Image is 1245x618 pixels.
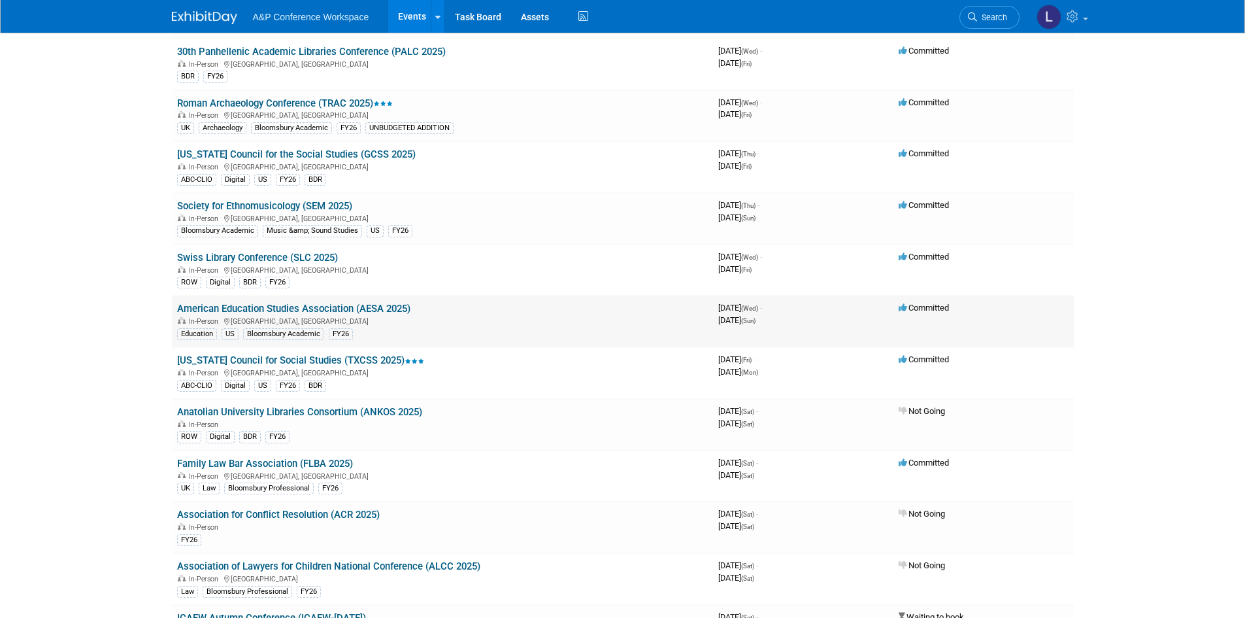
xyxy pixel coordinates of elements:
span: In-Person [189,60,222,69]
a: Society for Ethnomusicology (SEM 2025) [177,200,352,212]
div: [GEOGRAPHIC_DATA], [GEOGRAPHIC_DATA] [177,264,708,275]
img: In-Person Event [178,215,186,221]
a: Association for Conflict Resolution (ACR 2025) [177,509,380,521]
span: - [760,303,762,313]
span: Search [977,12,1007,22]
span: (Wed) [741,48,758,55]
span: [DATE] [718,560,758,570]
span: [DATE] [718,264,752,274]
span: In-Person [189,215,222,223]
span: (Mon) [741,369,758,376]
span: [DATE] [718,573,754,583]
div: Law [199,483,220,494]
div: [GEOGRAPHIC_DATA] [177,573,708,583]
span: In-Person [189,317,222,326]
span: In-Person [189,111,222,120]
span: (Sat) [741,460,754,467]
img: In-Person Event [178,421,186,427]
span: [DATE] [718,161,752,171]
div: UK [177,122,194,134]
div: [GEOGRAPHIC_DATA], [GEOGRAPHIC_DATA] [177,367,708,377]
div: Education [177,328,217,340]
div: BDR [177,71,199,82]
div: Bloomsbury Professional [224,483,314,494]
div: FY26 [388,225,412,237]
span: Not Going [899,560,945,570]
span: Committed [899,252,949,262]
span: Committed [899,46,949,56]
span: Committed [899,458,949,468]
a: [US_STATE] Council for Social Studies (TXCSS 2025) [177,354,424,366]
span: (Fri) [741,111,752,118]
span: (Sat) [741,408,754,415]
span: - [756,560,758,570]
div: UNBUDGETED ADDITION [365,122,454,134]
div: US [254,174,271,186]
span: [DATE] [718,458,758,468]
div: Law [177,586,198,598]
span: In-Person [189,472,222,481]
span: (Sat) [741,511,754,518]
a: 30th Panhellenic Academic Libraries Conference (PALC 2025) [177,46,446,58]
div: Digital [206,277,235,288]
div: [GEOGRAPHIC_DATA], [GEOGRAPHIC_DATA] [177,161,708,171]
span: (Sun) [741,215,755,222]
span: [DATE] [718,303,762,313]
div: Bloomsbury Academic [177,225,258,237]
span: - [754,354,755,364]
span: [DATE] [718,200,759,210]
span: Not Going [899,406,945,416]
span: Committed [899,97,949,107]
span: (Sat) [741,523,754,530]
span: (Wed) [741,99,758,107]
span: [DATE] [718,97,762,107]
div: [GEOGRAPHIC_DATA], [GEOGRAPHIC_DATA] [177,213,708,223]
div: Bloomsbury Academic [251,122,332,134]
span: - [757,200,759,210]
span: - [757,148,759,158]
div: ABC-CLIO [177,174,216,186]
span: Not Going [899,509,945,519]
span: [DATE] [718,109,752,119]
div: US [254,380,271,392]
span: - [756,509,758,519]
div: Digital [221,380,250,392]
span: In-Person [189,421,222,429]
span: - [760,252,762,262]
div: US [367,225,384,237]
span: (Fri) [741,356,752,364]
img: In-Person Event [178,369,186,375]
div: FY26 [318,483,342,494]
div: [GEOGRAPHIC_DATA], [GEOGRAPHIC_DATA] [177,315,708,326]
img: In-Person Event [178,523,186,530]
div: FY26 [177,534,201,546]
span: Committed [899,354,949,364]
div: FY26 [297,586,321,598]
div: Digital [221,174,250,186]
img: ExhibitDay [172,11,237,24]
img: In-Person Event [178,111,186,118]
span: (Sat) [741,575,754,582]
span: (Sun) [741,317,755,324]
div: FY26 [276,380,300,392]
span: (Fri) [741,60,752,67]
span: (Sat) [741,421,754,428]
img: In-Person Event [178,575,186,581]
span: [DATE] [718,521,754,531]
img: In-Person Event [178,317,186,324]
span: A&P Conference Workspace [253,12,369,22]
div: Bloomsbury Academic [243,328,324,340]
div: Music &amp; Sound Studies [263,225,362,237]
span: [DATE] [718,58,752,68]
div: BDR [239,431,261,443]
span: Committed [899,148,949,158]
span: [DATE] [718,354,755,364]
a: Family Law Bar Association (FLBA 2025) [177,458,353,470]
span: (Fri) [741,163,752,170]
a: Association of Lawyers for Children National Conference (ALCC 2025) [177,560,480,572]
a: American Education Studies Association (AESA 2025) [177,303,410,315]
div: FY26 [265,277,290,288]
span: (Wed) [741,305,758,312]
img: In-Person Event [178,60,186,67]
span: - [760,97,762,107]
